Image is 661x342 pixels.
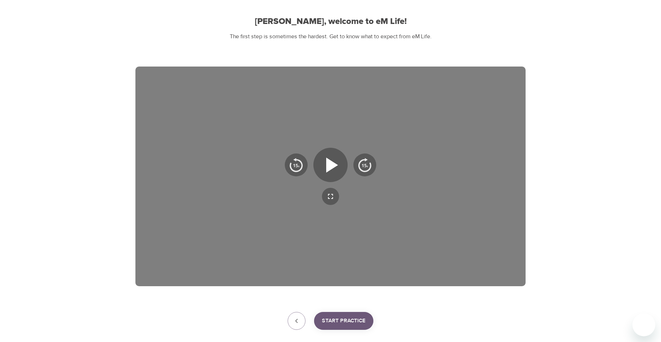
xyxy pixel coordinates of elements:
h2: [PERSON_NAME], welcome to eM Life! [135,16,526,27]
button: Start Practice [314,312,373,330]
iframe: Button to launch messaging window [632,313,655,336]
p: The first step is sometimes the hardest. Get to know what to expect from eM Life. [135,33,526,41]
img: 15s_prev.svg [289,158,303,172]
span: Start Practice [322,316,366,326]
img: 15s_next.svg [358,158,372,172]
